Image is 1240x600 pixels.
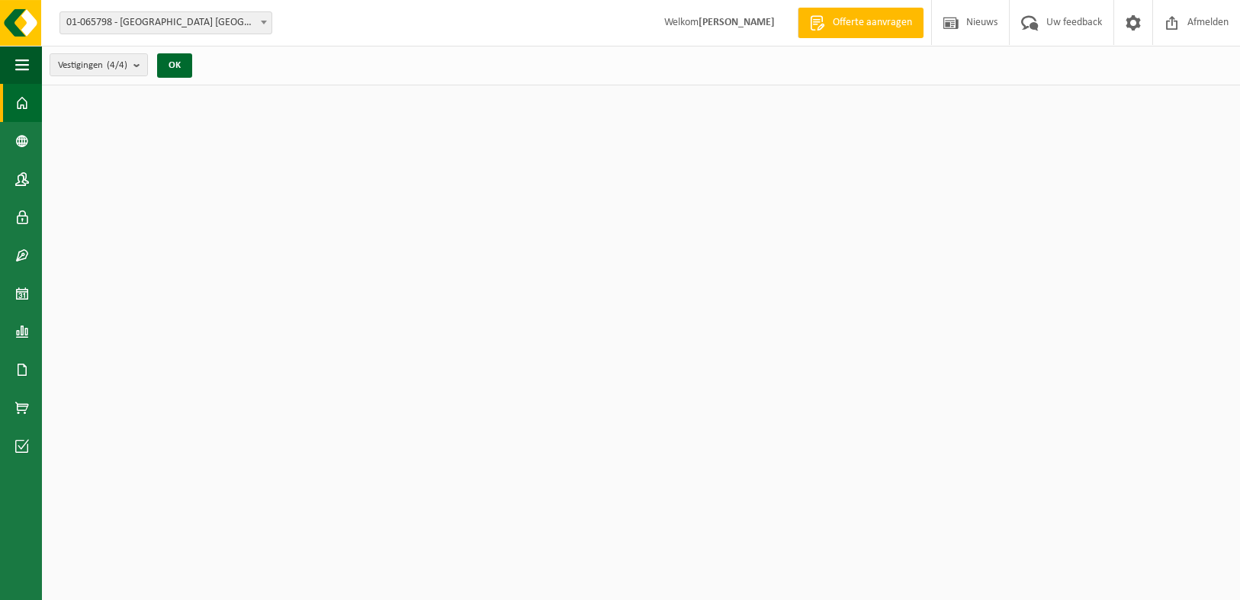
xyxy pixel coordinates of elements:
button: OK [157,53,192,78]
span: 01-065798 - LIMAZI NV - LICHTERVELDE [59,11,272,34]
count: (4/4) [107,60,127,70]
span: 01-065798 - LIMAZI NV - LICHTERVELDE [60,12,271,34]
button: Vestigingen(4/4) [50,53,148,76]
span: Vestigingen [58,54,127,77]
strong: [PERSON_NAME] [699,17,775,28]
span: Offerte aanvragen [829,15,916,30]
a: Offerte aanvragen [798,8,924,38]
